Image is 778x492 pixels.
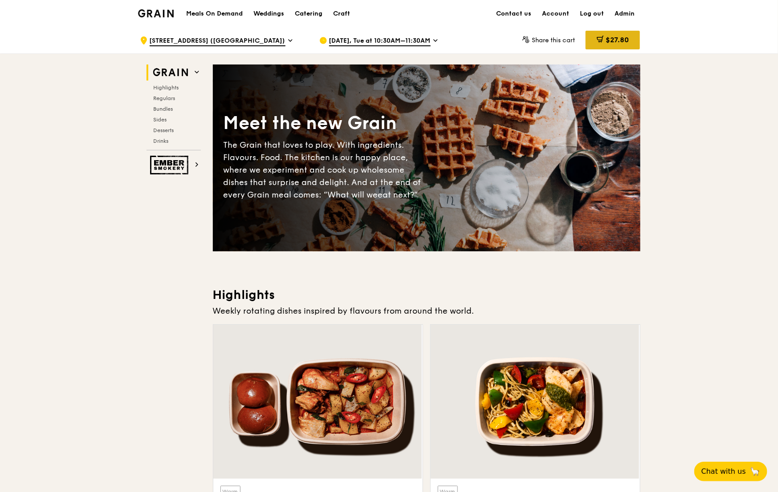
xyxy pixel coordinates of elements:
[329,36,431,46] span: [DATE], Tue at 10:30AM–11:30AM
[491,0,537,27] a: Contact us
[289,0,328,27] a: Catering
[224,139,427,201] div: The Grain that loves to play. With ingredients. Flavours. Food. The kitchen is our happy place, w...
[150,156,191,174] img: Ember Smokery web logo
[333,0,350,27] div: Craft
[154,127,174,133] span: Desserts
[213,287,640,303] h3: Highlights
[328,0,355,27] a: Craft
[154,95,175,101] span: Regulars
[701,466,746,477] span: Chat with us
[606,36,629,44] span: $27.80
[694,462,767,481] button: Chat with us🦙
[253,0,284,27] div: Weddings
[150,65,191,81] img: Grain web logo
[295,0,322,27] div: Catering
[610,0,640,27] a: Admin
[154,138,169,144] span: Drinks
[575,0,610,27] a: Log out
[154,85,179,91] span: Highlights
[248,0,289,27] a: Weddings
[154,106,173,112] span: Bundles
[537,0,575,27] a: Account
[749,466,760,477] span: 🦙
[378,190,418,200] span: eat next?”
[154,117,167,123] span: Sides
[532,36,575,44] span: Share this cart
[186,9,243,18] h1: Meals On Demand
[224,111,427,135] div: Meet the new Grain
[150,36,285,46] span: [STREET_ADDRESS] ([GEOGRAPHIC_DATA])
[138,9,174,17] img: Grain
[213,305,640,317] div: Weekly rotating dishes inspired by flavours from around the world.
